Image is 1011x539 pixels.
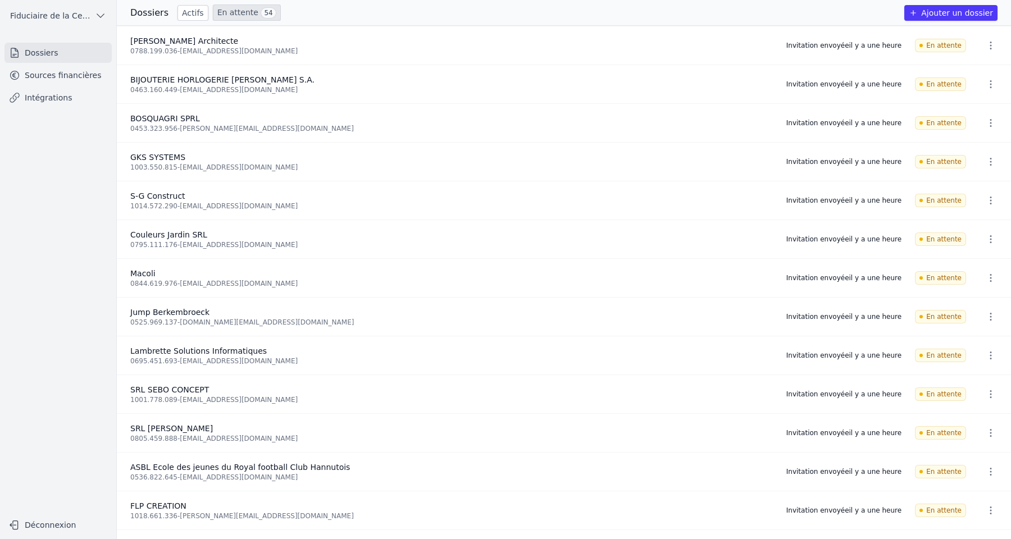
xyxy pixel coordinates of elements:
div: 0525.969.137 - [DOMAIN_NAME][EMAIL_ADDRESS][DOMAIN_NAME] [130,318,773,327]
div: 0844.619.976 - [EMAIL_ADDRESS][DOMAIN_NAME] [130,279,773,288]
div: Invitation envoyée il y a une heure [786,312,901,321]
span: SRL SEBO CONCEPT [130,385,209,394]
button: Déconnexion [4,516,112,534]
span: En attente [915,504,966,517]
span: En attente [915,155,966,168]
span: S-G Construct [130,191,185,200]
span: En attente [915,465,966,478]
span: BOSQUAGRI SPRL [130,114,200,123]
span: [PERSON_NAME] Architecte [130,36,238,45]
span: En attente [915,349,966,362]
span: Fiduciaire de la Cense & Associés [10,10,90,21]
span: Jump Berkembroeck [130,308,210,317]
button: Fiduciaire de la Cense & Associés [4,7,112,25]
div: Invitation envoyée il y a une heure [786,467,901,476]
div: 0453.323.956 - [PERSON_NAME][EMAIL_ADDRESS][DOMAIN_NAME] [130,124,773,133]
div: Invitation envoyée il y a une heure [786,80,901,89]
button: Ajouter un dossier [904,5,998,21]
span: ASBL Ecole des jeunes du Royal football Club Hannutois [130,463,350,472]
h3: Dossiers [130,6,168,20]
span: En attente [915,271,966,285]
span: En attente [915,194,966,207]
div: Invitation envoyée il y a une heure [786,157,901,166]
span: En attente [915,387,966,401]
div: Invitation envoyée il y a une heure [786,196,901,205]
div: Invitation envoyée il y a une heure [786,428,901,437]
div: 0795.111.176 - [EMAIL_ADDRESS][DOMAIN_NAME] [130,240,773,249]
span: En attente [915,39,966,52]
div: 0805.459.888 - [EMAIL_ADDRESS][DOMAIN_NAME] [130,434,773,443]
a: Actifs [177,5,208,21]
div: 0695.451.693 - [EMAIL_ADDRESS][DOMAIN_NAME] [130,357,773,366]
span: GKS SYSTEMS [130,153,185,162]
span: En attente [915,426,966,440]
a: Intégrations [4,88,112,108]
span: En attente [915,310,966,323]
a: En attente 54 [213,4,281,21]
span: 54 [261,7,276,19]
div: 1014.572.290 - [EMAIL_ADDRESS][DOMAIN_NAME] [130,202,773,211]
div: 0536.822.645 - [EMAIL_ADDRESS][DOMAIN_NAME] [130,473,773,482]
span: En attente [915,116,966,130]
span: En attente [915,77,966,91]
span: BIJOUTERIE HORLOGERIE [PERSON_NAME] S.A. [130,75,315,84]
div: 0788.199.036 - [EMAIL_ADDRESS][DOMAIN_NAME] [130,47,773,56]
span: En attente [915,232,966,246]
span: SRL [PERSON_NAME] [130,424,213,433]
div: 1018.661.336 - [PERSON_NAME][EMAIL_ADDRESS][DOMAIN_NAME] [130,511,773,520]
span: Lambrette Solutions Informatiques [130,346,267,355]
span: FLP CREATION [130,501,186,510]
div: 0463.160.449 - [EMAIL_ADDRESS][DOMAIN_NAME] [130,85,773,94]
span: Macoli [130,269,156,278]
div: Invitation envoyée il y a une heure [786,41,901,50]
div: Invitation envoyée il y a une heure [786,351,901,360]
div: Invitation envoyée il y a une heure [786,235,901,244]
div: Invitation envoyée il y a une heure [786,273,901,282]
div: Invitation envoyée il y a une heure [786,506,901,515]
div: Invitation envoyée il y a une heure [786,118,901,127]
span: Couleurs Jardin SRL [130,230,207,239]
div: Invitation envoyée il y a une heure [786,390,901,399]
a: Sources financières [4,65,112,85]
a: Dossiers [4,43,112,63]
div: 1001.778.089 - [EMAIL_ADDRESS][DOMAIN_NAME] [130,395,773,404]
div: 1003.550.815 - [EMAIL_ADDRESS][DOMAIN_NAME] [130,163,773,172]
